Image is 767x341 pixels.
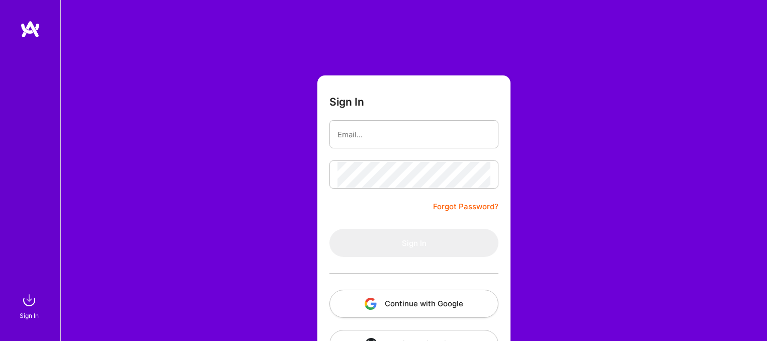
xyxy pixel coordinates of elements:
img: logo [20,20,40,38]
h3: Sign In [329,96,364,108]
a: Forgot Password? [433,201,498,213]
img: sign in [19,290,39,310]
div: Sign In [20,310,39,321]
button: Sign In [329,229,498,257]
img: icon [365,298,377,310]
button: Continue with Google [329,290,498,318]
input: Email... [337,122,490,147]
a: sign inSign In [21,290,39,321]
